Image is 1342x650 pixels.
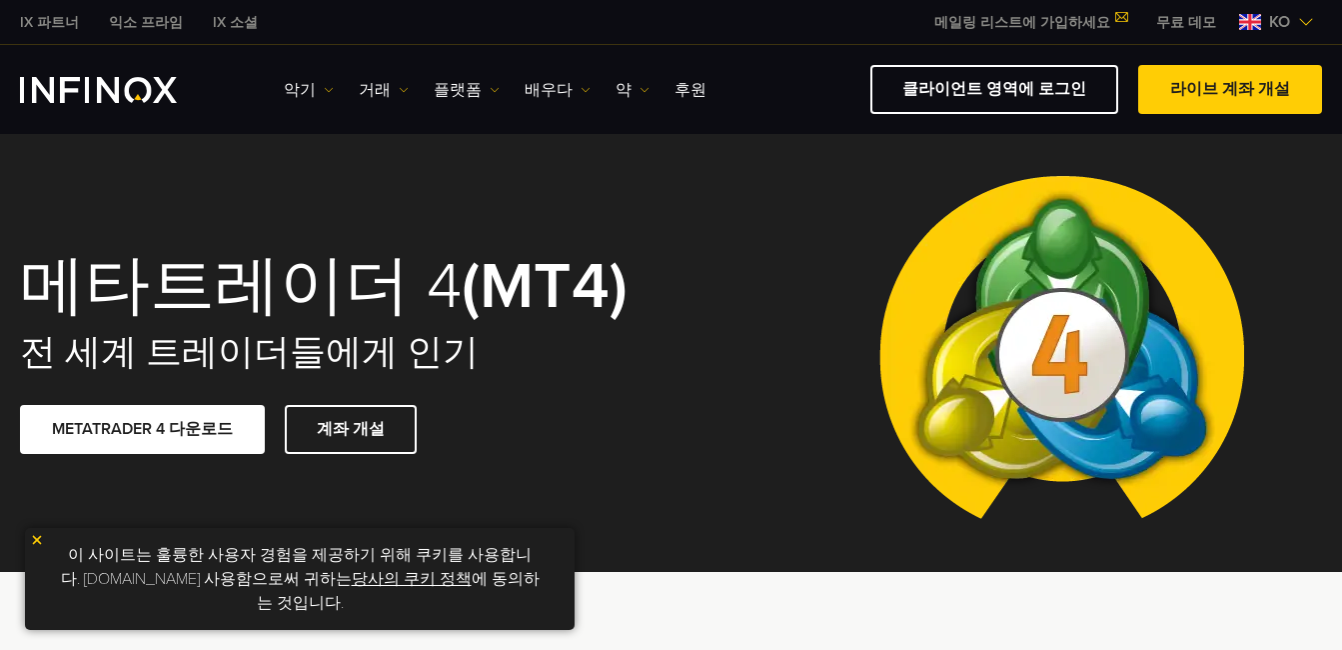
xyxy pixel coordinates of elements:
[30,533,44,547] img: 노란색 닫기 아이콘
[359,78,391,102] font: 거래
[94,12,198,33] a: 인피녹스
[462,247,628,326] strong: (MT4)
[317,419,385,439] font: 계좌 개설
[20,77,224,103] a: INFINOX 로고
[5,12,94,33] a: 인피녹스
[1170,79,1290,99] font: 라이브 계좌 개설
[20,253,645,321] h1: 메타트레이더 4
[61,545,540,613] font: 이 사이트는 훌륭한 사용자 경험을 제공하기 위해 쿠키를 사용합니다. [DOMAIN_NAME] 사용함으로써 귀하는 에 동의하는 것입니다.
[352,569,472,589] a: 당사의 쿠키 정책
[20,405,265,454] a: METATRADER 4 다운로드
[284,78,334,102] a: 악기
[198,12,273,33] a: 인피녹스
[525,78,573,102] font: 배우다
[20,331,645,375] h2: 전 세계 트레이더들에게 인기
[1141,12,1231,33] a: 인피녹스 메뉴
[284,78,316,102] font: 악기
[616,78,650,102] a: 약
[934,14,1110,31] font: 메일링 리스트에 가입하세요
[616,78,632,102] font: 약
[434,78,500,102] a: 플랫폼
[674,78,706,102] a: 후원
[919,14,1141,31] a: 메일링 리스트에 가입하세요
[52,419,233,439] font: METATRADER 4 다운로드
[359,78,409,102] a: 거래
[870,65,1118,114] a: 클라이언트 영역에 로그인
[525,78,591,102] a: 배우다
[434,78,482,102] font: 플랫폼
[1261,10,1298,34] span: KO
[863,134,1260,572] img: 메타 트레이더 4
[1138,65,1322,114] a: 라이브 계좌 개설
[285,405,417,454] a: 계좌 개설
